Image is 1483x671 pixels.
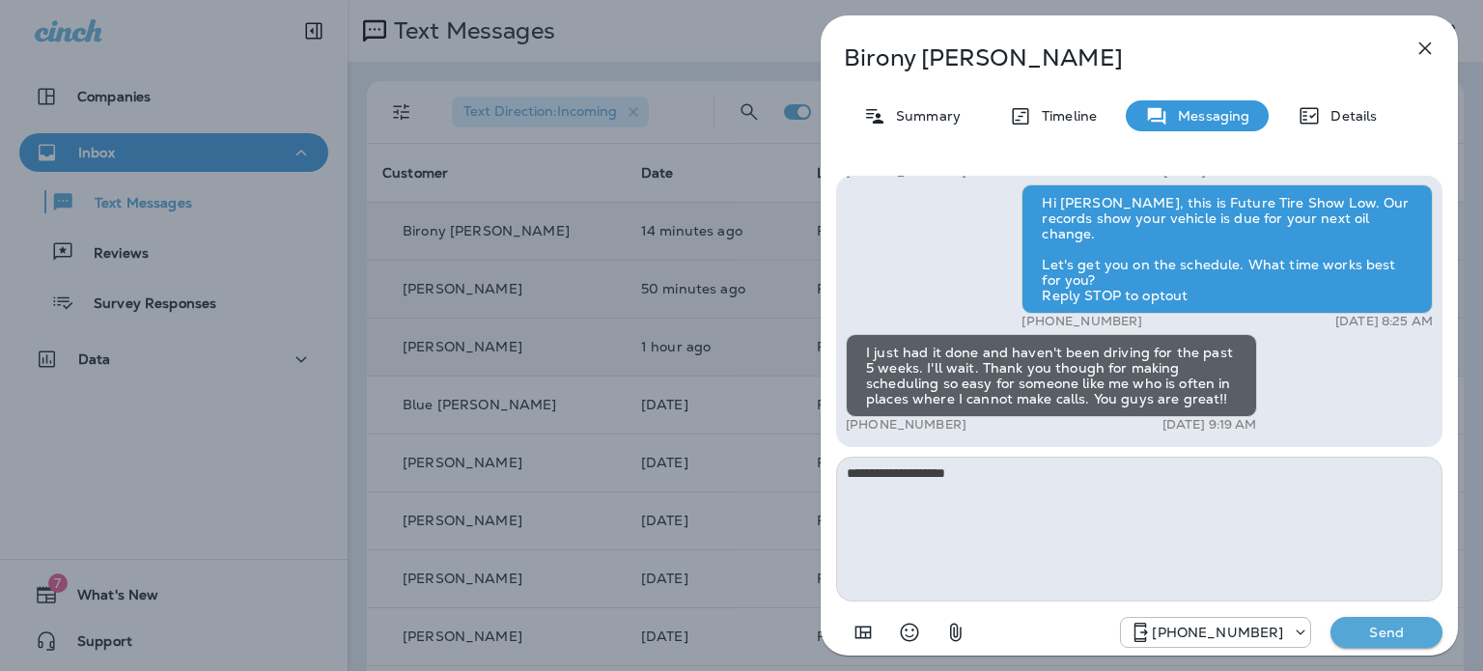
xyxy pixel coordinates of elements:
[844,613,882,652] button: Add in a premade template
[1121,621,1310,644] div: +1 (928) 232-1970
[1152,625,1283,640] p: [PHONE_NUMBER]
[890,613,929,652] button: Select an emoji
[846,417,966,433] p: [PHONE_NUMBER]
[1032,108,1097,124] p: Timeline
[846,334,1257,417] div: I just had it done and haven't been driving for the past 5 weeks. I'll wait. Thank you though for...
[1162,417,1257,433] p: [DATE] 9:19 AM
[1346,624,1427,641] p: Send
[1021,184,1433,314] div: Hi [PERSON_NAME], this is Future Tire Show Low. Our records show your vehicle is due for your nex...
[886,108,961,124] p: Summary
[844,44,1371,71] p: Birony [PERSON_NAME]
[1168,108,1249,124] p: Messaging
[1321,108,1377,124] p: Details
[1335,314,1433,329] p: [DATE] 8:25 AM
[1021,314,1142,329] p: [PHONE_NUMBER]
[1330,617,1442,648] button: Send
